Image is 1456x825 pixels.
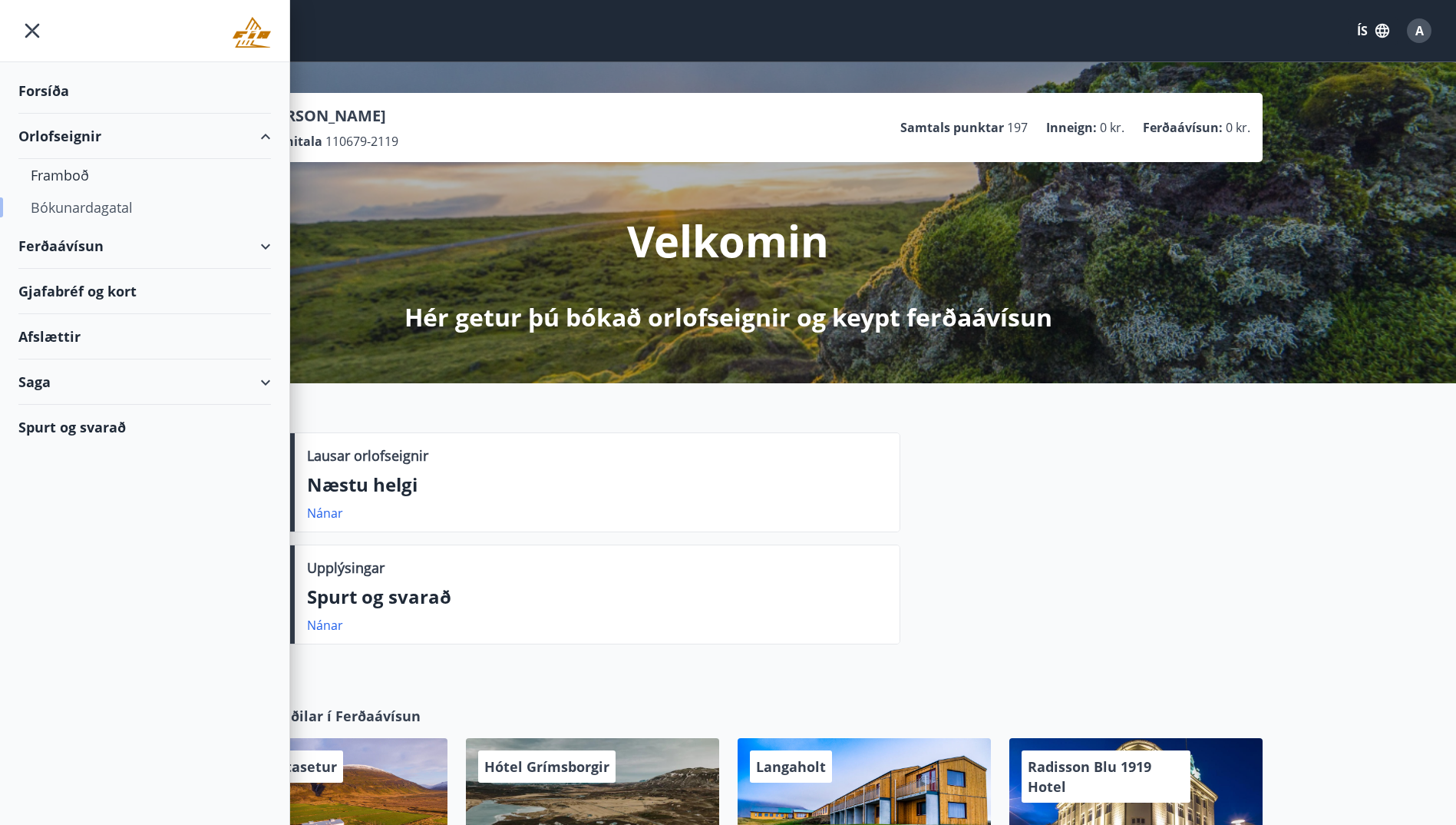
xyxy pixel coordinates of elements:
div: Bókunardagatal [31,191,259,224]
span: Hótel Grímsborgir [484,757,609,776]
span: A [1415,22,1424,39]
span: 0 kr. [1100,119,1124,136]
div: Gjafabréf og kort [18,269,271,314]
a: Nánar [307,505,343,522]
p: Samtals punktar [900,119,1004,136]
div: Framboð [31,159,259,191]
p: Upplýsingar [307,558,385,578]
div: Spurt og svarað [18,405,271,449]
p: Ferðaávísun : [1143,119,1223,136]
div: Orlofseignir [18,114,271,159]
span: 197 [1007,119,1028,136]
button: A [1401,12,1438,49]
span: Radisson Blu 1919 Hotel [1028,757,1151,796]
p: [PERSON_NAME] [262,105,398,127]
p: Inneign : [1046,119,1097,136]
p: Kennitala [262,133,322,150]
span: 110679-2119 [325,133,398,150]
span: Langaholt [756,757,826,776]
button: ÍS [1349,17,1398,45]
div: Saga [18,359,271,405]
span: 0 kr. [1226,119,1250,136]
p: Velkomin [627,211,829,270]
p: Lausar orlofseignir [307,446,428,466]
button: menu [18,17,46,45]
div: Afslættir [18,314,271,359]
p: Hér getur þú bókað orlofseignir og keypt ferðaávísun [404,300,1052,334]
p: Næstu helgi [307,472,887,498]
span: Samstarfsaðilar í Ferðaávísun [213,706,421,726]
a: Nánar [307,617,343,634]
div: Forsíða [18,68,271,114]
div: Ferðaávísun [18,224,271,269]
p: Spurt og svarað [307,584,887,610]
img: union_logo [233,17,271,48]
